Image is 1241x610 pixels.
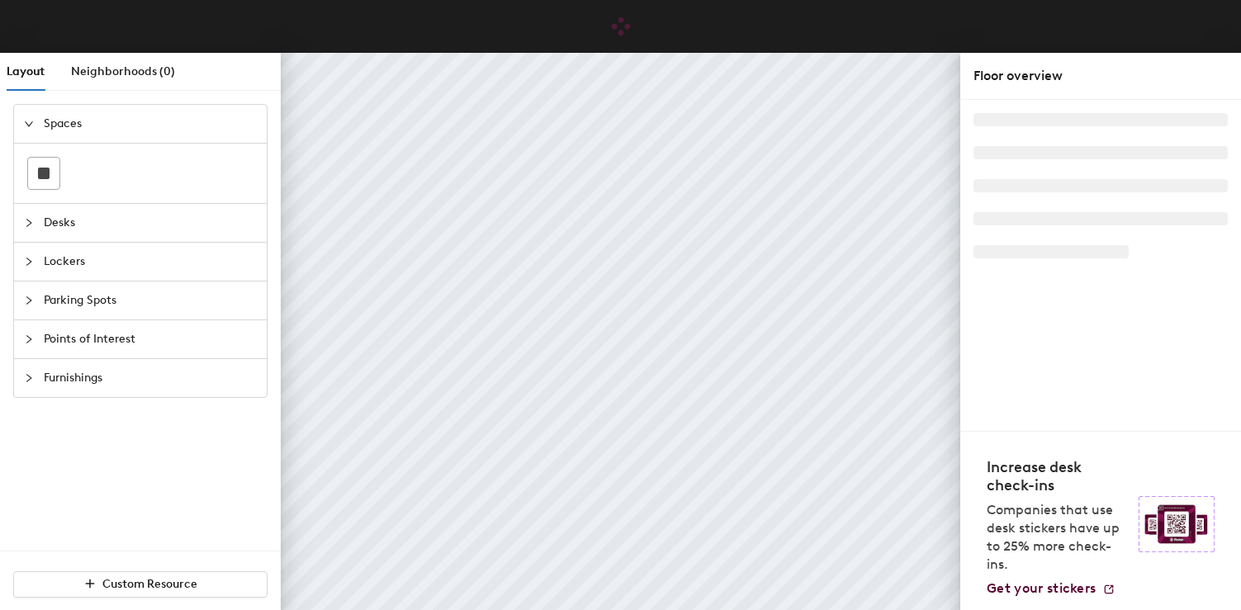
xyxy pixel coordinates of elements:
span: Neighborhoods (0) [71,64,175,78]
span: collapsed [24,257,34,267]
span: collapsed [24,373,34,383]
span: collapsed [24,218,34,228]
span: expanded [24,119,34,129]
span: Parking Spots [44,281,257,319]
img: Sticker logo [1139,496,1215,552]
p: Companies that use desk stickers have up to 25% more check-ins. [987,501,1129,574]
span: collapsed [24,334,34,344]
span: Desks [44,204,257,242]
button: Custom Resource [13,571,268,598]
a: Get your stickers [987,580,1115,597]
div: Floor overview [973,66,1228,86]
h4: Increase desk check-ins [987,458,1129,494]
span: Custom Resource [102,577,197,591]
span: Lockers [44,243,257,281]
span: Layout [7,64,45,78]
span: Spaces [44,105,257,143]
span: Furnishings [44,359,257,397]
span: Points of Interest [44,320,257,358]
span: Get your stickers [987,580,1096,596]
span: collapsed [24,296,34,305]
